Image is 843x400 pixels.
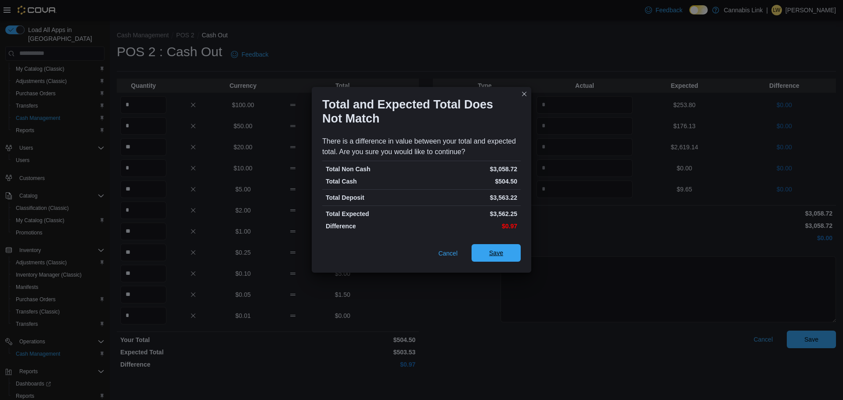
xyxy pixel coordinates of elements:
[519,89,530,99] button: Closes this modal window
[322,97,514,126] h1: Total and Expected Total Does Not Match
[326,165,420,173] p: Total Non Cash
[435,245,461,262] button: Cancel
[423,193,517,202] p: $3,563.22
[423,177,517,186] p: $504.50
[326,177,420,186] p: Total Cash
[472,244,521,262] button: Save
[489,249,503,257] span: Save
[423,165,517,173] p: $3,058.72
[423,209,517,218] p: $3,562.25
[423,222,517,231] p: $0.97
[438,249,458,258] span: Cancel
[326,193,420,202] p: Total Deposit
[322,136,521,157] div: There is a difference in value between your total and expected total. Are you sure you would like...
[326,222,420,231] p: Difference
[326,209,420,218] p: Total Expected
